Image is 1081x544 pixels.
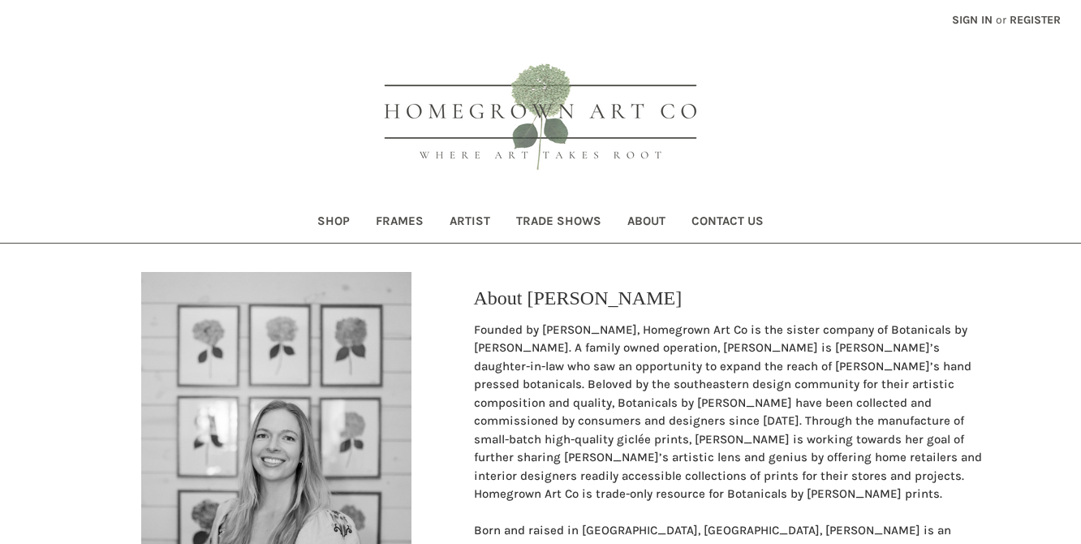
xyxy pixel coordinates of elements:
[614,203,678,243] a: About
[363,203,437,243] a: Frames
[474,321,985,503] p: Founded by [PERSON_NAME], Homegrown Art Co is the sister company of Botanicals by [PERSON_NAME]. ...
[304,203,363,243] a: Shop
[474,283,683,313] p: About [PERSON_NAME]
[503,203,614,243] a: Trade Shows
[437,203,503,243] a: Artist
[358,45,723,192] img: HOMEGROWN ART CO
[678,203,777,243] a: Contact Us
[994,11,1008,28] span: or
